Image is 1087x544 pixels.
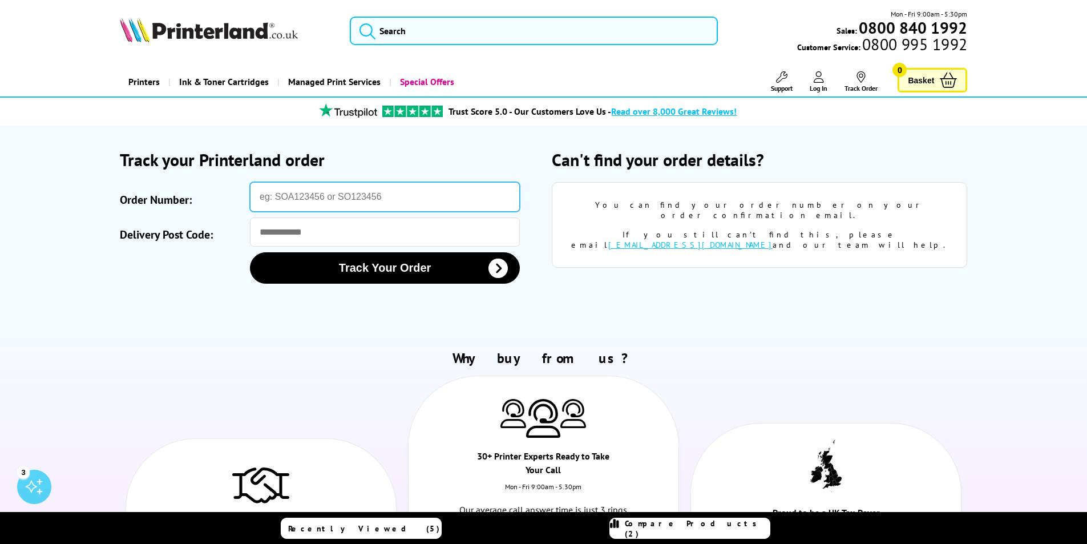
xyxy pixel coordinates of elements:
button: Track Your Order [250,252,520,284]
div: You can find your order number on your order confirmation email. [569,200,949,220]
a: Basket 0 [898,68,967,92]
span: Recently Viewed (5) [288,523,440,534]
h2: Can't find your order details? [552,148,967,171]
span: Support [771,84,793,92]
span: 0800 995 1992 [860,39,967,50]
a: Special Offers [389,67,463,96]
img: UK tax payer [810,440,842,492]
span: Log In [810,84,827,92]
img: Printer Experts [560,399,586,428]
img: trustpilot rating [382,106,443,117]
label: Delivery Post Code: [120,223,244,247]
h2: Why buy from us? [120,349,968,367]
a: Log In [810,71,827,92]
span: Customer Service: [797,39,967,53]
span: Mon - Fri 9:00am - 5:30pm [891,9,967,19]
img: Trusted Service [232,462,289,507]
a: Printerland Logo [120,17,336,45]
img: trustpilot rating [314,103,382,118]
div: Mon - Fri 9:00am - 5.30pm [409,482,678,502]
a: Support [771,71,793,92]
p: Our average call answer time is just 3 rings [449,502,638,518]
a: 0800 840 1992 [857,22,967,33]
b: 0800 840 1992 [859,17,967,38]
span: Read over 8,000 Great Reviews! [611,106,737,117]
a: Compare Products (2) [609,518,770,539]
a: [EMAIL_ADDRESS][DOMAIN_NAME] [608,240,773,250]
img: Printer Experts [526,399,560,438]
a: Managed Print Services [277,67,389,96]
div: If you still can't find this, please email and our team will help. [569,229,949,250]
div: 30+ Printer Experts Ready to Take Your Call [476,449,611,482]
label: Order Number: [120,188,244,212]
input: eg: SOA123456 or SO123456 [250,182,520,212]
span: Ink & Toner Cartridges [179,67,269,96]
a: Trust Score 5.0 - Our Customers Love Us -Read over 8,000 Great Reviews! [448,106,737,117]
a: Ink & Toner Cartridges [168,67,277,96]
input: Search [350,17,718,45]
img: Printer Experts [500,399,526,428]
span: Basket [908,72,934,88]
div: 3 [17,466,30,478]
div: Proud to be a UK Tax-Payer [758,506,894,525]
h2: Track your Printerland order [120,148,535,171]
a: Printers [120,67,168,96]
img: Printerland Logo [120,17,298,42]
span: 0 [892,63,907,77]
a: Recently Viewed (5) [281,518,442,539]
a: Track Order [844,71,878,92]
span: Sales: [837,25,857,36]
span: Compare Products (2) [625,518,770,539]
